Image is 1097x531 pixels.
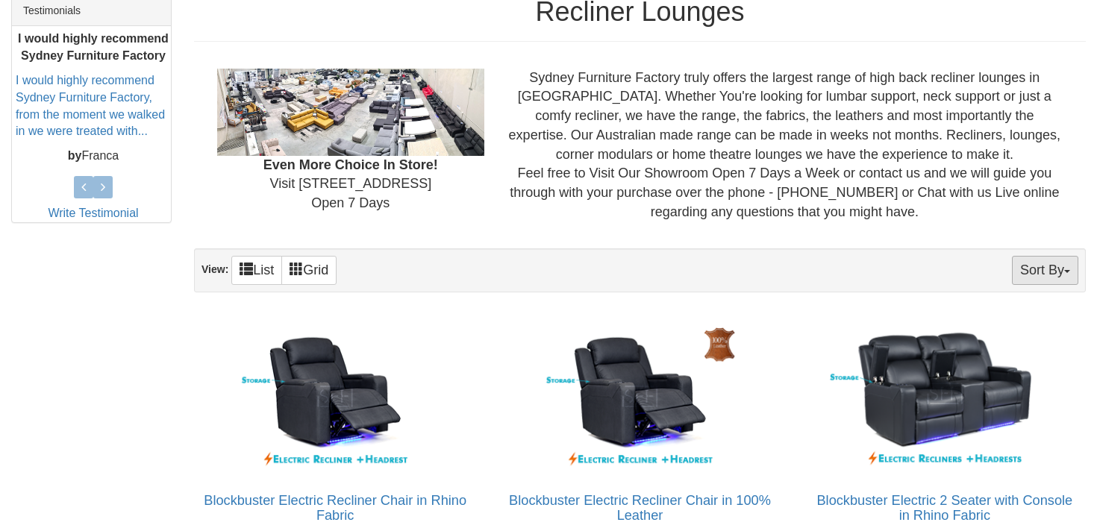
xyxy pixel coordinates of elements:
div: Sydney Furniture Factory truly offers the largest range of high back recliner lounges in [GEOGRAP... [496,69,1074,222]
img: Blockbuster Electric 2 Seater with Console in Rhino Fabric [812,315,1078,478]
a: Grid [281,256,337,285]
strong: View: [201,264,228,276]
a: I would highly recommend Sydney Furniture Factory, from the moment we walked in we were treated w... [16,74,165,138]
img: Showroom [217,69,484,156]
button: Sort By [1012,256,1078,285]
a: Blockbuster Electric Recliner Chair in 100% Leather [509,493,771,523]
img: Blockbuster Electric Recliner Chair in Rhino Fabric [202,315,468,478]
a: Blockbuster Electric 2 Seater with Console in Rhino Fabric [816,493,1072,523]
a: Blockbuster Electric Recliner Chair in Rhino Fabric [204,493,466,523]
b: I would highly recommend Sydney Furniture Factory [18,32,169,62]
a: List [231,256,282,285]
a: Write Testimonial [48,207,138,219]
b: Even More Choice In Store! [263,157,438,172]
img: Blockbuster Electric Recliner Chair in 100% Leather [507,315,772,478]
p: Franca [16,148,171,165]
b: by [68,149,82,162]
div: Visit [STREET_ADDRESS] Open 7 Days [206,69,496,213]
